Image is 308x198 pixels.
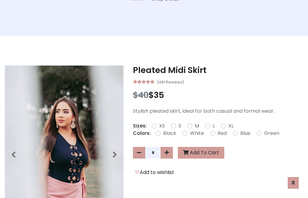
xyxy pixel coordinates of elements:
[190,130,204,137] label: White
[163,130,176,137] label: Black
[133,130,151,137] p: Colors:
[240,130,250,137] label: Blue
[228,122,234,130] label: XL
[178,122,181,130] label: S
[154,89,164,101] span: 35
[133,107,303,115] p: Stylish pleated skirt, ideal for both casual and formal wear.
[218,130,227,137] label: Red
[133,168,176,176] button: Add to wishlist
[133,89,149,101] span: $40
[195,122,199,130] label: M
[178,147,224,159] button: Add To Cart
[133,65,303,75] h3: Pleated Midi Skirt
[264,130,279,137] label: Green
[157,78,184,85] small: (491 Reviews)
[133,122,147,130] p: Sizes:
[213,122,215,130] label: L
[133,90,303,100] h3: $
[159,122,165,130] label: XS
